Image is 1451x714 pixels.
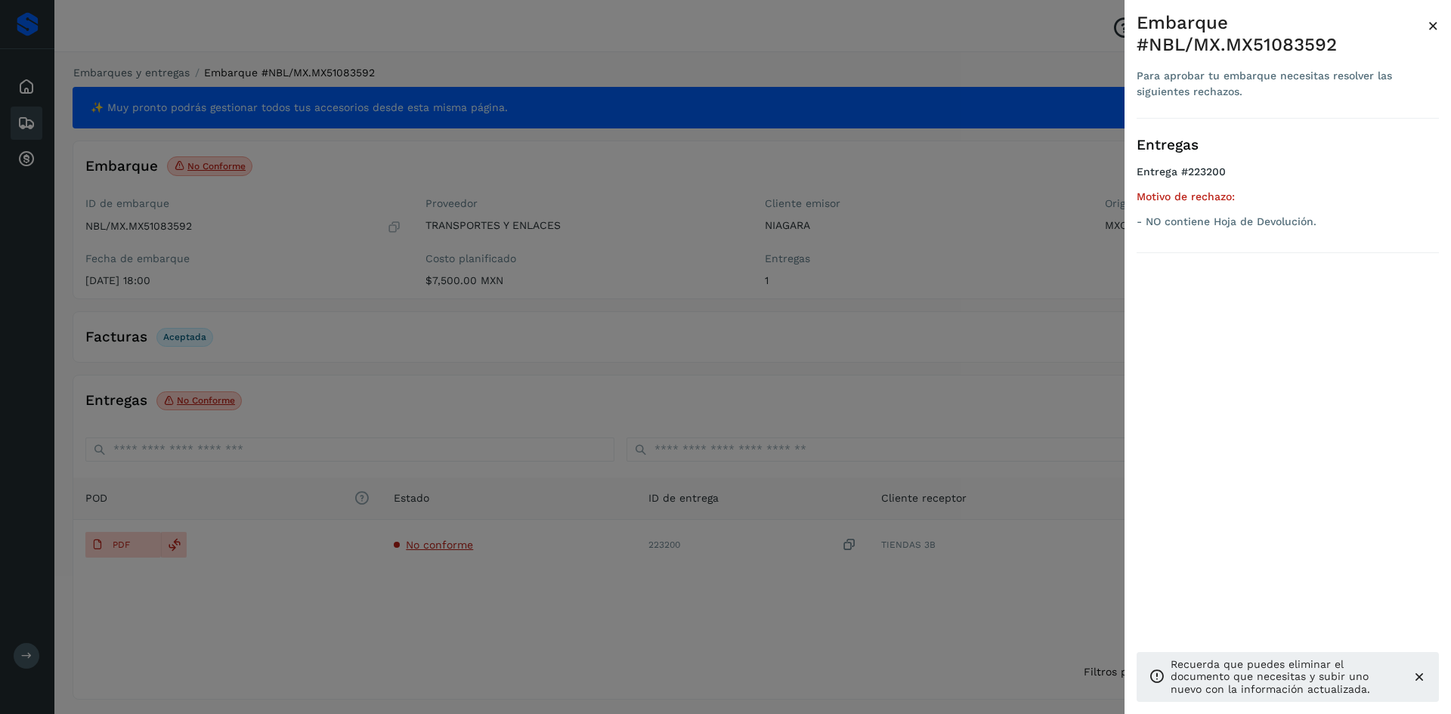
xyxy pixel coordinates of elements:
[1137,190,1439,203] h5: Motivo de rechazo:
[1137,215,1439,228] p: - NO contiene Hoja de Devolución.
[1137,68,1428,100] div: Para aprobar tu embarque necesitas resolver las siguientes rechazos.
[1137,137,1439,154] h3: Entregas
[1137,165,1439,190] h4: Entrega #223200
[1171,658,1400,696] p: Recuerda que puedes eliminar el documento que necesitas y subir uno nuevo con la información actu...
[1428,15,1439,36] span: ×
[1137,12,1428,56] div: Embarque #NBL/MX.MX51083592
[1428,12,1439,39] button: Close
